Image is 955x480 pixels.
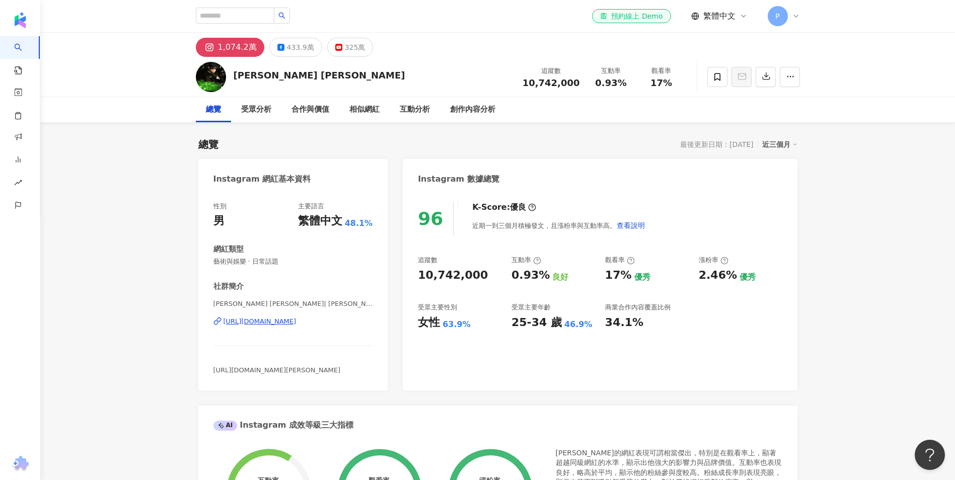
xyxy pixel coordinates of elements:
[298,202,324,211] div: 主要語言
[287,40,314,54] div: 433.9萬
[345,218,373,229] span: 48.1%
[291,104,329,116] div: 合作與價值
[511,303,551,312] div: 受眾主要年齡
[418,303,457,312] div: 受眾主要性別
[600,11,663,21] div: 預約線上 Demo
[213,366,341,374] span: [URL][DOMAIN_NAME][PERSON_NAME]
[241,104,271,116] div: 受眾分析
[634,272,650,283] div: 優秀
[511,256,541,265] div: 互動率
[472,202,536,213] div: K-Score :
[443,319,471,330] div: 63.9%
[213,244,244,255] div: 網紅類型
[418,256,437,265] div: 追蹤數
[11,456,30,472] img: chrome extension
[605,256,635,265] div: 觀看率
[298,213,342,229] div: 繁體中文
[213,202,227,211] div: 性別
[224,317,297,326] div: [URL][DOMAIN_NAME]
[511,268,550,283] div: 0.93%
[511,315,562,331] div: 25-34 歲
[14,36,34,75] a: search
[699,256,728,265] div: 漲粉率
[234,69,405,82] div: [PERSON_NAME] [PERSON_NAME]
[510,202,526,213] div: 優良
[213,281,244,292] div: 社群簡介
[213,421,238,431] div: AI
[213,299,373,308] span: [PERSON_NAME] [PERSON_NAME]| [PERSON_NAME]
[605,268,632,283] div: 17%
[472,215,645,235] div: 近期一到三個月積極發文，且漲粉率與互動率高。
[213,257,373,266] span: 藝術與娛樂 · 日常話題
[213,420,353,431] div: Instagram 成效等級三大指標
[762,138,797,151] div: 近三個月
[680,140,753,148] div: 最後更新日期：[DATE]
[418,315,440,331] div: 女性
[418,174,499,185] div: Instagram 數據總覽
[218,40,257,54] div: 1,074.2萬
[915,440,945,470] iframe: Help Scout Beacon - Open
[345,40,365,54] div: 325萬
[418,208,443,229] div: 96
[642,66,681,76] div: 觀看率
[595,78,626,88] span: 0.93%
[450,104,495,116] div: 創作內容分析
[650,78,672,88] span: 17%
[12,12,28,28] img: logo icon
[564,319,593,330] div: 46.9%
[592,9,671,23] a: 預約線上 Demo
[616,215,645,235] button: 查看說明
[213,174,311,185] div: Instagram 網紅基本資料
[327,38,374,57] button: 325萬
[617,221,645,229] span: 查看說明
[196,38,264,57] button: 1,074.2萬
[198,137,218,151] div: 總覽
[278,12,285,19] span: search
[699,268,737,283] div: 2.46%
[269,38,322,57] button: 433.9萬
[418,268,488,283] div: 10,742,000
[592,66,630,76] div: 互動率
[523,66,580,76] div: 追蹤數
[206,104,221,116] div: 總覽
[740,272,756,283] div: 優秀
[703,11,736,22] span: 繁體中文
[196,62,226,92] img: KOL Avatar
[213,213,225,229] div: 男
[605,303,671,312] div: 商業合作內容覆蓋比例
[400,104,430,116] div: 互動分析
[523,77,580,88] span: 10,742,000
[349,104,380,116] div: 相似網紅
[14,173,22,195] span: rise
[552,272,568,283] div: 良好
[605,315,643,331] div: 34.1%
[213,317,373,326] a: [URL][DOMAIN_NAME]
[775,11,779,22] span: P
